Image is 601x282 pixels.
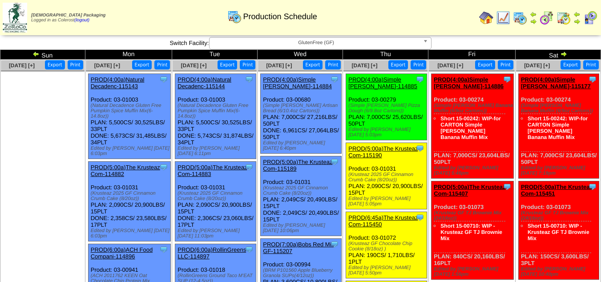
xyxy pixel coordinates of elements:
img: arrowright.gif [530,18,537,25]
div: (Krusteaz 2025 GF Cinnamon Crumb Cake (8/20oz)) [263,185,341,196]
a: (logout) [74,18,89,23]
div: Product: 03-01031 PLAN: 2,090CS / 20,900LBS / 15PLT DONE: 2,358CS / 23,580LBS / 17PLT [88,162,170,241]
button: Export [132,60,152,69]
button: Print [68,60,83,69]
button: Print [240,60,255,69]
button: Print [154,60,170,69]
a: PROD(7:00a)Bobs Red Mill GF-115207 [263,241,334,254]
div: Product: 03-01073 PLAN: 150CS / 3,600LBS / 3PLT [518,181,599,280]
td: Sat [515,50,601,60]
button: Export [561,60,581,69]
div: (Krusteaz 2025 GF Cinnamon Crumb Cake (8/20oz)) [91,191,170,201]
span: Logged in as Colerost [31,13,105,23]
div: (Simple [PERSON_NAME] Banana Muffin (6/9oz Cartons)) [521,103,599,114]
button: Print [498,60,513,69]
a: [DATE] [+] [181,62,207,69]
img: Tooltip [588,182,597,191]
img: Tooltip [245,245,254,254]
img: calendarblend.gif [540,11,554,25]
div: Product: 03-01003 PLAN: 5,500CS / 30,525LBS / 33PLT DONE: 5,673CS / 31,485LBS / 34PLT [88,74,170,159]
img: Tooltip [415,75,424,84]
div: (BRM P101560 Apple Blueberry Granola SUPs(4/12oz)) [263,268,341,278]
span: GlutenFree (GF) [213,37,419,48]
div: Edited by [PERSON_NAME] [DATE] 5:03pm [348,127,426,138]
button: Export [45,60,65,69]
div: (Simple [PERSON_NAME] Banana Muffin (6/9oz Cartons)) [434,103,513,114]
img: Tooltip [330,240,339,249]
a: [DATE] [+] [437,62,463,69]
td: Fri [428,50,516,60]
div: (Natural Decadence Gluten Free Pumpkin Spice Muffin Mix(6-14.8oz)) [177,103,255,119]
img: zoroco-logo-small.webp [3,3,27,33]
td: Sun [0,50,85,60]
a: PROD(5:00a)The Krusteaz Com-114882 [91,164,160,177]
div: Edited by [PERSON_NAME] [DATE] 6:03pm [91,146,170,156]
div: (Krusteaz GF TJ Brownie Mix (24/16oz)) [434,210,513,221]
button: Print [325,60,341,69]
img: Tooltip [159,245,168,254]
div: Edited by [PERSON_NAME] [DATE] 10:06pm [263,223,341,233]
div: Edited by [PERSON_NAME] [DATE] 5:46pm [434,165,513,176]
img: home.gif [479,11,493,25]
div: Edited by [PERSON_NAME] [DATE] 10:40pm [521,266,599,277]
span: [DATE] [+] [266,62,292,69]
a: PROD(6:00a)RollinGreens LLC-114897 [177,246,246,260]
button: Export [475,60,495,69]
td: Tue [172,50,258,60]
img: Tooltip [503,182,512,191]
img: calendarcustomer.gif [583,11,597,25]
a: Short 15-00242: WIP-for CARTON Simple [PERSON_NAME] Banana Muffin Mix [440,115,500,140]
div: Edited by [PERSON_NAME] [DATE] 7:19pm [521,165,599,176]
a: PROD(4:00a)Simple [PERSON_NAME]-114886 [434,76,504,90]
img: Tooltip [245,163,254,172]
span: [DEMOGRAPHIC_DATA] Packaging [31,13,105,18]
img: calendarinout.gif [557,11,571,25]
div: (Krusteaz 2025 GF Cinnamon Crumb Cake (8/20oz)) [348,172,426,183]
div: (Simple [PERSON_NAME] Pizza Dough (6/9.8oz Cartons)) [348,103,426,114]
a: PROD(4:00a)Simple [PERSON_NAME]-114885 [348,76,417,90]
div: Product: 03-00279 PLAN: 7,000CS / 25,620LBS / 50PLT [346,74,427,140]
button: Export [218,60,238,69]
div: Edited by [PERSON_NAME] [DATE] 6:03pm [91,228,170,239]
a: PROD(4:00a)Natural Decadenc-115144 [177,76,231,90]
img: arrowleft.gif [573,11,581,18]
td: Thu [343,50,428,60]
img: Tooltip [588,75,597,84]
a: Short 15-00710: WIP - Krusteaz GF TJ Brownie Mix [440,223,502,241]
img: Tooltip [159,75,168,84]
div: Edited by [PERSON_NAME] [DATE] 6:11pm [177,146,255,156]
a: Short 15-00242: WIP-for CARTON Simple [PERSON_NAME] Banana Muffin Mix [528,115,588,140]
a: PROD(6:00a)ACH Food Compani-114896 [91,246,153,260]
img: calendarprod.gif [227,9,242,24]
a: PROD(5:00a)The Krusteaz Com-115451 [521,184,593,197]
td: Mon [85,50,172,60]
a: PROD(4:00a)Natural Decadenc-115143 [91,76,145,90]
div: Product: 03-01031 PLAN: 2,090CS / 20,900LBS / 15PLT DONE: 2,306CS / 23,060LBS / 17PLT [175,162,256,241]
a: [DATE] [+] [9,62,35,69]
a: Short 15-00710: WIP - Krusteaz GF TJ Brownie Mix [528,223,589,241]
img: arrowright.gif [573,18,581,25]
div: Product: 03-00680 PLAN: 7,000CS / 27,216LBS / 50PLT DONE: 6,961CS / 27,064LBS / 50PLT [261,74,341,154]
td: Wed [258,50,343,60]
img: arrowright.gif [560,50,567,57]
a: PROD(4:00a)Simple [PERSON_NAME]-115177 [521,76,591,90]
div: (Krusteaz GF TJ Brownie Mix (24/16oz)) [521,210,599,221]
img: Tooltip [415,144,424,153]
a: PROD(5:00a)The Krusteaz Com-115189 [263,159,332,172]
button: Export [303,60,323,69]
div: Product: 03-01031 PLAN: 2,049CS / 20,490LBS / 15PLT DONE: 2,049CS / 20,490LBS / 15PLT [261,156,341,236]
div: (Krusteaz GF Chocolate Chip Cookie (8/18oz) ) [348,241,426,252]
div: Edited by [PERSON_NAME] [DATE] 11:03pm [177,228,255,239]
a: [DATE] [+] [94,62,120,69]
a: [DATE] [+] [524,62,550,69]
div: (Natural Decadence Gluten Free Pumpkin Spice Muffin Mix(6-14.8oz)) [91,103,170,119]
div: Product: 03-00274 PLAN: 7,000CS / 23,604LBS / 50PLT [432,74,514,179]
div: (Krusteaz 2025 GF Cinnamon Crumb Cake (8/20oz)) [177,191,255,201]
img: calendarprod.gif [513,11,527,25]
div: Product: 03-01073 PLAN: 840CS / 20,160LBS / 16PLT [432,181,514,280]
img: Tooltip [159,163,168,172]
